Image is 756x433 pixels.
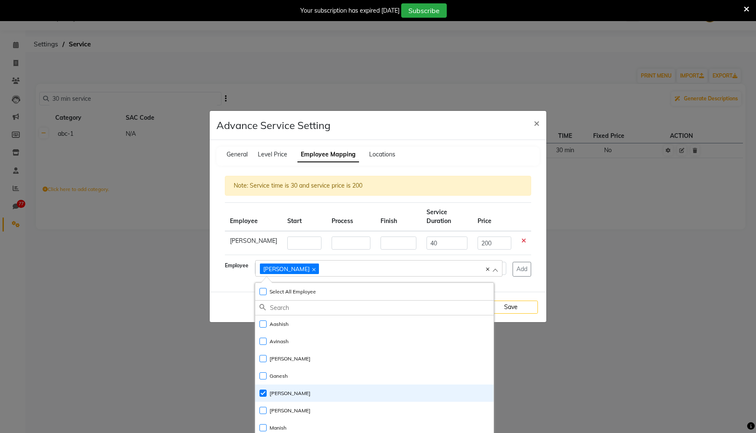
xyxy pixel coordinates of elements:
label: [PERSON_NAME] [259,355,310,363]
th: Start [282,203,327,231]
td: [PERSON_NAME] [225,231,282,255]
span: Employee Mapping [297,147,359,162]
label: Ganesh [259,372,288,380]
button: Save [484,301,538,314]
th: Service Duration [421,203,472,231]
h4: Advance Service Setting [216,118,331,133]
span: General [227,151,248,158]
input: Search [270,301,494,315]
th: Finish [375,203,421,231]
label: [PERSON_NAME] [259,407,310,414]
label: Avinash [259,338,289,345]
span: Level Price [258,151,287,158]
button: Close [527,111,546,134]
label: Employee [225,262,248,273]
span: Select All Employee [270,288,316,295]
span: Locations [369,151,395,158]
button: Subscribe [401,3,447,18]
label: [PERSON_NAME] [259,390,310,397]
span: [PERSON_NAME] [263,265,310,272]
th: Price [472,203,516,231]
th: Employee [225,203,282,231]
label: Manish [259,424,286,432]
div: Your subscription has expired [DATE] [300,6,400,15]
span: × [534,116,540,129]
label: Aashish [259,320,289,328]
button: Add [513,262,531,277]
th: Process [327,203,375,231]
div: Note: Service time is 30 and service price is 200 [225,176,531,196]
